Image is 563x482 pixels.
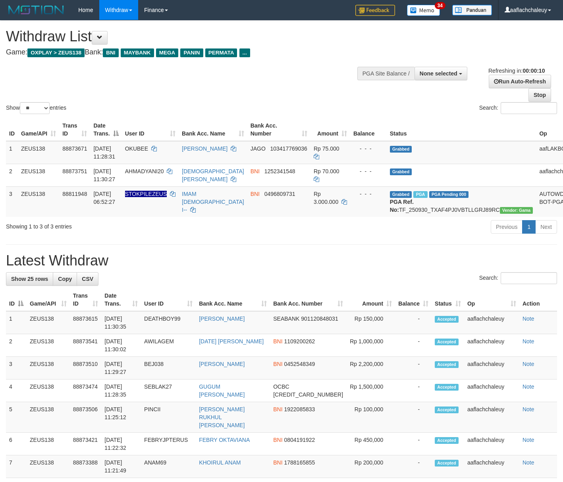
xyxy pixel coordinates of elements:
span: Copy 0496809731 to clipboard [264,191,295,197]
td: Rp 100,000 [346,402,395,433]
a: FEBRY OKTAVIANA [199,437,250,443]
div: Showing 1 to 3 of 3 entries [6,219,229,230]
td: Rp 150,000 [346,311,395,334]
span: Accepted [435,460,459,467]
th: Game/API: activate to sort column ascending [18,118,59,141]
td: 88873506 [70,402,102,433]
span: Copy 1788165855 to clipboard [284,459,315,466]
td: 2 [6,164,18,186]
td: 88873541 [70,334,102,357]
td: ZEUS138 [27,379,70,402]
span: Accepted [435,437,459,444]
td: 88873615 [70,311,102,334]
td: aaflachchaleuy [464,455,519,478]
span: Copy 1109200262 to clipboard [284,338,315,345]
input: Search: [501,102,557,114]
td: TF_250930_TXAF4PJ0VBTLLGRJ89RC [387,186,536,217]
td: 88873474 [70,379,102,402]
span: BNI [273,338,282,345]
td: ZEUS138 [18,186,59,217]
td: BEJ038 [141,357,196,379]
td: [DATE] 11:30:35 [101,311,141,334]
td: aaflachchaleuy [464,334,519,357]
span: [DATE] 06:52:27 [93,191,115,205]
td: 88873388 [70,455,102,478]
span: [DATE] 11:30:27 [93,168,115,182]
td: aaflachchaleuy [464,433,519,455]
a: Note [523,383,534,390]
td: Rp 1,000,000 [346,334,395,357]
span: BNI [103,48,118,57]
span: AHMADYANI20 [125,168,164,174]
span: Rp 70.000 [314,168,339,174]
span: Copy 901120848031 to clipboard [301,316,338,322]
td: Rp 1,500,000 [346,379,395,402]
td: 4 [6,379,27,402]
td: FEBRYJPTERUS [141,433,196,455]
span: JAGO [251,145,266,152]
td: ZEUS138 [18,164,59,186]
span: BNI [251,168,260,174]
td: ZEUS138 [27,455,70,478]
td: [DATE] 11:25:12 [101,402,141,433]
a: Show 25 rows [6,272,53,286]
a: [PERSON_NAME] [182,145,228,152]
td: aaflachchaleuy [464,357,519,379]
a: Note [523,459,534,466]
th: ID: activate to sort column descending [6,288,27,311]
th: User ID: activate to sort column ascending [122,118,179,141]
td: [DATE] 11:29:27 [101,357,141,379]
th: Status [387,118,536,141]
div: - - - [353,145,384,153]
td: SEBLAK27 [141,379,196,402]
a: [PERSON_NAME] [199,361,245,367]
span: Copy 0452548349 to clipboard [284,361,315,367]
td: DEATHBOY99 [141,311,196,334]
span: Nama rekening ada tanda titik/strip, harap diedit [125,191,167,197]
td: ZEUS138 [27,357,70,379]
td: ZEUS138 [18,141,59,164]
span: Rp 75.000 [314,145,339,152]
span: [DATE] 11:28:31 [93,145,115,160]
td: - [395,402,432,433]
a: Note [523,361,534,367]
span: 88873751 [62,168,87,174]
td: - [395,334,432,357]
img: MOTION_logo.png [6,4,66,16]
td: ZEUS138 [27,402,70,433]
div: - - - [353,167,384,175]
td: [DATE] 11:28:35 [101,379,141,402]
img: Feedback.jpg [355,5,395,16]
span: PERMATA [205,48,237,57]
span: Copy 1252341548 to clipboard [264,168,295,174]
span: Accepted [435,407,459,413]
td: Rp 450,000 [346,433,395,455]
span: SEABANK [273,316,299,322]
th: User ID: activate to sort column ascending [141,288,196,311]
a: Next [535,220,557,234]
th: Status: activate to sort column ascending [432,288,464,311]
span: Copy [58,276,72,282]
span: Copy 693817527163 to clipboard [273,391,343,398]
span: OXPLAY > ZEUS138 [27,48,85,57]
span: MAYBANK [121,48,154,57]
td: aaflachchaleuy [464,402,519,433]
td: aaflachchaleuy [464,379,519,402]
span: Rp 3.000.000 [314,191,338,205]
td: ZEUS138 [27,334,70,357]
th: Trans ID: activate to sort column ascending [59,118,90,141]
td: 1 [6,141,18,164]
td: - [395,379,432,402]
th: Date Trans.: activate to sort column descending [90,118,121,141]
input: Search: [501,272,557,284]
span: 88873671 [62,145,87,152]
td: PINCII [141,402,196,433]
th: Action [519,288,557,311]
h4: Game: Bank: [6,48,367,56]
a: 1 [522,220,536,234]
td: 88873421 [70,433,102,455]
td: - [395,311,432,334]
a: Note [523,406,534,412]
td: 3 [6,186,18,217]
span: 88811948 [62,191,87,197]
